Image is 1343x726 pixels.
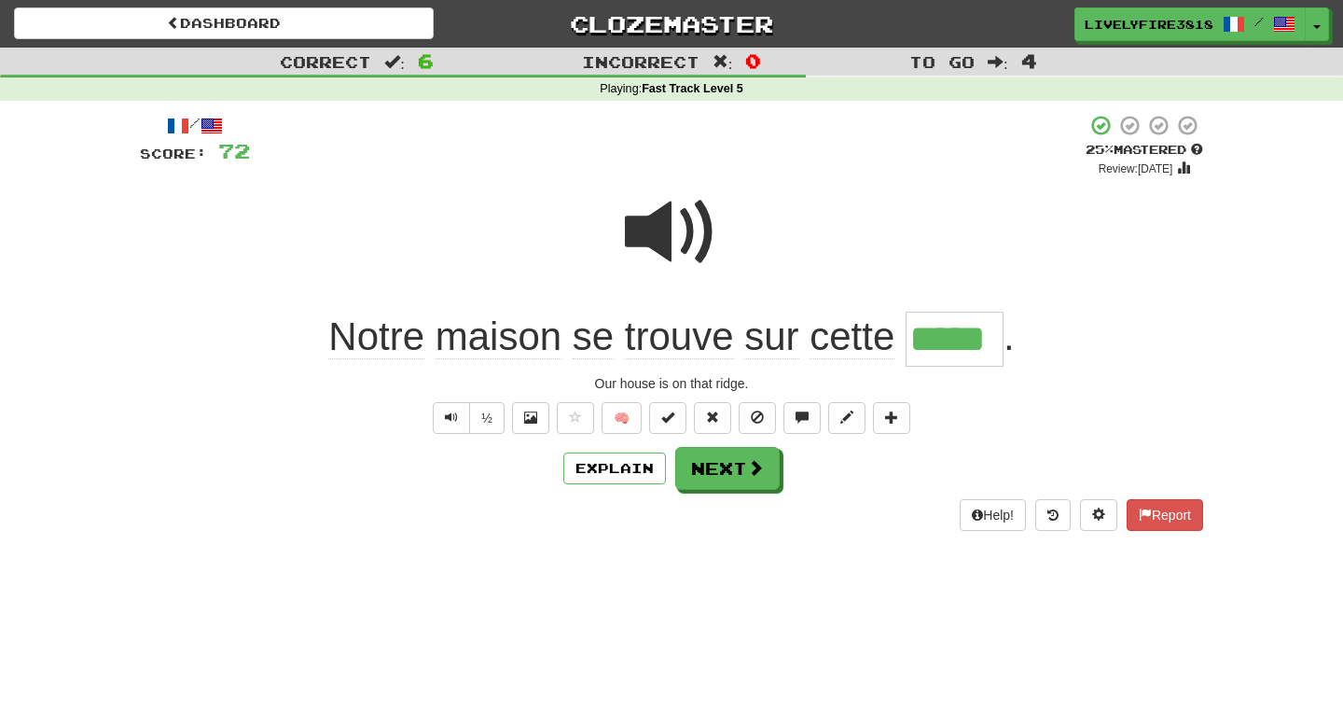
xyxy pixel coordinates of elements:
button: Discuss sentence (alt+u) [783,402,821,434]
span: 6 [418,49,434,72]
button: Set this sentence to 100% Mastered (alt+m) [649,402,686,434]
span: Correct [280,52,371,71]
button: Play sentence audio (ctl+space) [433,402,470,434]
span: / [1254,15,1264,28]
span: LivelyFire3818 [1085,16,1213,33]
div: Text-to-speech controls [429,402,505,434]
span: 4 [1021,49,1037,72]
button: Favorite sentence (alt+f) [557,402,594,434]
button: Show image (alt+x) [512,402,549,434]
div: / [140,114,250,137]
span: 0 [745,49,761,72]
a: Dashboard [14,7,434,39]
span: : [384,54,405,70]
button: Help! [960,499,1026,531]
button: Report [1127,499,1203,531]
span: To go [909,52,975,71]
span: : [988,54,1008,70]
button: Next [675,447,780,490]
span: Notre [328,314,424,359]
button: Add to collection (alt+a) [873,402,910,434]
small: Review: [DATE] [1099,162,1173,175]
span: se [573,314,614,359]
div: Mastered [1086,142,1203,159]
button: Round history (alt+y) [1035,499,1071,531]
a: LivelyFire3818 / [1074,7,1306,41]
div: Our house is on that ridge. [140,374,1203,393]
span: trouve [625,314,734,359]
strong: Fast Track Level 5 [642,82,743,95]
span: 25 % [1086,142,1114,157]
span: maison [436,314,561,359]
span: : [713,54,733,70]
span: Score: [140,146,207,161]
button: Ignore sentence (alt+i) [739,402,776,434]
span: sur [744,314,798,359]
button: Reset to 0% Mastered (alt+r) [694,402,731,434]
span: . [1004,314,1015,358]
span: cette [810,314,894,359]
span: Incorrect [582,52,699,71]
button: 🧠 [602,402,642,434]
button: Edit sentence (alt+d) [828,402,865,434]
button: ½ [469,402,505,434]
span: 72 [218,139,250,162]
a: Clozemaster [462,7,881,40]
button: Explain [563,453,666,484]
